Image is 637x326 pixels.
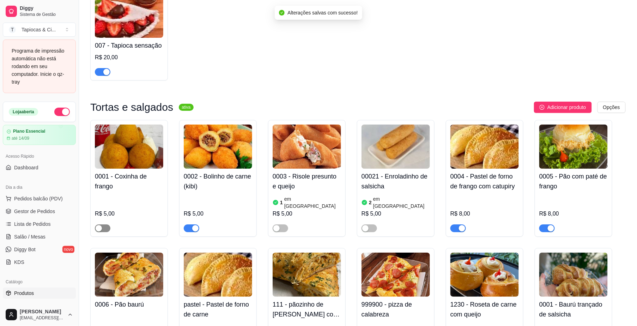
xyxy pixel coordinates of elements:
[14,208,55,215] span: Gestor de Pedidos
[14,290,34,297] span: Produtos
[184,253,252,297] img: product-image
[273,171,341,191] h4: 0003 - Risole presunto e queijo
[3,276,76,288] div: Catálogo
[3,3,76,20] a: DiggySistema de Gestão
[362,253,430,297] img: product-image
[547,103,586,111] span: Adicionar produto
[450,210,519,218] div: R$ 8,00
[184,300,252,319] h4: pastel - Pastel de forno de carne
[450,300,519,319] h4: 1230 - Roseta de carne com queijo
[362,210,430,218] div: R$ 5,00
[539,171,608,191] h4: 0005 - Pão com paté de frango
[362,171,430,191] h4: 00021 - Enroladinho de salsicha
[3,306,76,323] button: [PERSON_NAME][EMAIL_ADDRESS][DOMAIN_NAME]
[273,253,341,297] img: product-image
[3,162,76,173] a: Dashboard
[14,221,51,228] span: Lista de Pedidos
[597,102,626,113] button: Opções
[603,103,620,111] span: Opções
[184,171,252,191] h4: 0002 - Bolinho de carne (kibi)
[90,103,173,111] h3: Tortas e salgados
[539,210,608,218] div: R$ 8,00
[362,125,430,169] img: product-image
[284,195,341,210] article: em [GEOGRAPHIC_DATA]
[539,300,608,319] h4: 0001 - Baurú trançado de salsicha
[95,53,163,62] div: R$ 20,00
[12,47,67,86] div: Programa de impressão automática não está rodando em seu computador. Inicie o qz-tray
[22,26,56,33] div: Tapiocas & Ci ...
[3,151,76,162] div: Acesso Rápido
[3,206,76,217] a: Gestor de Pedidos
[179,104,193,111] sup: ativa
[287,10,358,16] span: Alterações salvas com sucesso!
[14,246,36,253] span: Diggy Bot
[3,23,76,37] button: Select a team
[20,309,65,315] span: [PERSON_NAME]
[539,253,608,297] img: product-image
[3,182,76,193] div: Dia a dia
[373,195,430,210] article: em [GEOGRAPHIC_DATA]
[534,102,592,113] button: Adicionar produto
[3,218,76,230] a: Lista de Pedidos
[450,171,519,191] h4: 0004 - Pastel de forno de frango com catupiry
[13,129,45,134] article: Plano Essencial
[279,10,285,16] span: check-circle
[362,300,430,319] h4: 999900 - pizza de calabreza
[3,244,76,255] a: Diggy Botnovo
[450,253,519,297] img: product-image
[3,231,76,242] a: Salão / Mesas
[273,210,341,218] div: R$ 5,00
[20,12,73,17] span: Sistema de Gestão
[3,125,76,145] a: Plano Essencialaté 14/09
[273,300,341,319] h4: 111 - pãozinho de [PERSON_NAME] com [PERSON_NAME] e requeijão
[539,125,608,169] img: product-image
[369,199,372,206] article: 2
[9,26,16,33] span: T
[3,193,76,204] button: Pedidos balcão (PDV)
[95,125,163,169] img: product-image
[14,302,47,309] span: Complementos
[280,199,283,206] article: 1
[14,233,45,240] span: Salão / Mesas
[9,108,38,116] div: Loja aberta
[12,135,29,141] article: até 14/09
[20,315,65,321] span: [EMAIL_ADDRESS][DOMAIN_NAME]
[95,171,163,191] h4: 0001 - Coxinha de frango
[450,125,519,169] img: product-image
[95,41,163,50] h4: 007 - Tapioca sensação
[3,256,76,268] a: KDS
[273,125,341,169] img: product-image
[540,105,545,110] span: plus-circle
[3,300,76,312] a: Complementos
[95,253,163,297] img: product-image
[20,5,73,12] span: Diggy
[184,125,252,169] img: product-image
[14,164,38,171] span: Dashboard
[14,259,24,266] span: KDS
[3,288,76,299] a: Produtos
[54,108,70,116] button: Alterar Status
[95,300,163,309] h4: 0006 - Pão baurú
[184,210,252,218] div: R$ 5,00
[95,210,163,218] div: R$ 5,00
[14,195,63,202] span: Pedidos balcão (PDV)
